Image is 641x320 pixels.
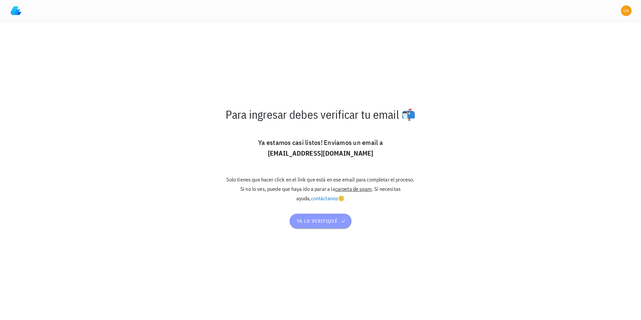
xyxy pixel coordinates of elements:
p: Solo tienes que hacer click en el link que está en ese email para completar el proceso. Si no lo ... [224,175,417,203]
a: contáctanos [311,195,338,202]
p: Ya estamos casi listos! Enviamos un email a [224,137,417,159]
span: ya lo verifiqué [296,218,345,224]
span: carpeta de spam [335,185,372,192]
b: [EMAIL_ADDRESS][DOMAIN_NAME] [268,149,373,158]
div: avatar [621,5,632,16]
button: ya lo verifiqué [290,214,351,228]
img: LedgiFi [11,5,21,16]
p: Para ingresar debes verificar tu email 📬 [224,108,417,121]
